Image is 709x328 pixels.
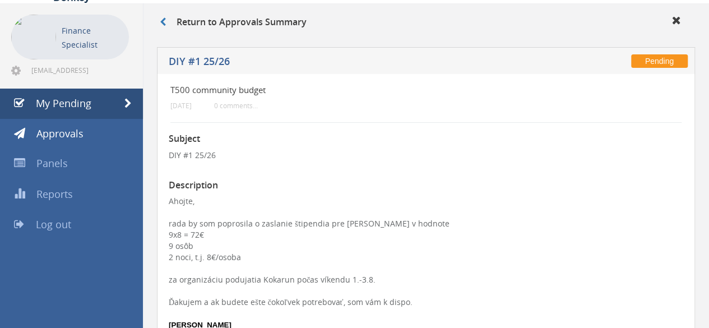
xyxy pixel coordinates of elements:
[169,218,683,229] div: rada by som poprosila o zaslanie štipendia pre [PERSON_NAME] v hodnote
[31,66,127,75] span: [EMAIL_ADDRESS][DOMAIN_NAME]
[169,196,683,207] div: Ahojte,
[36,127,84,140] span: Approvals
[631,54,688,68] span: Pending
[169,229,683,241] div: 9x8 = 72€
[170,101,192,110] small: [DATE]
[169,297,683,308] div: Ďakujem a ak budete ešte čokoľvek potrebovať, som vám k dispo.
[169,56,479,70] h5: DIY #1 25/26
[169,274,683,285] div: za organizáciu podujatia Kokarun počas víkendu 1.-3.8.
[36,96,91,110] span: My Pending
[36,187,73,201] span: Reports
[214,101,258,110] small: 0 comments...
[169,181,683,191] h3: Description
[170,85,596,95] h4: T500 community budget
[160,17,307,27] h3: Return to Approvals Summary
[169,150,683,161] p: DIY #1 25/26
[169,241,683,252] div: 9 osôb
[36,218,71,231] span: Log out
[169,252,683,263] div: 2 noci, t.j. 8€/osoba
[62,24,123,52] p: Finance Specialist
[36,156,68,170] span: Panels
[169,134,683,144] h3: Subject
